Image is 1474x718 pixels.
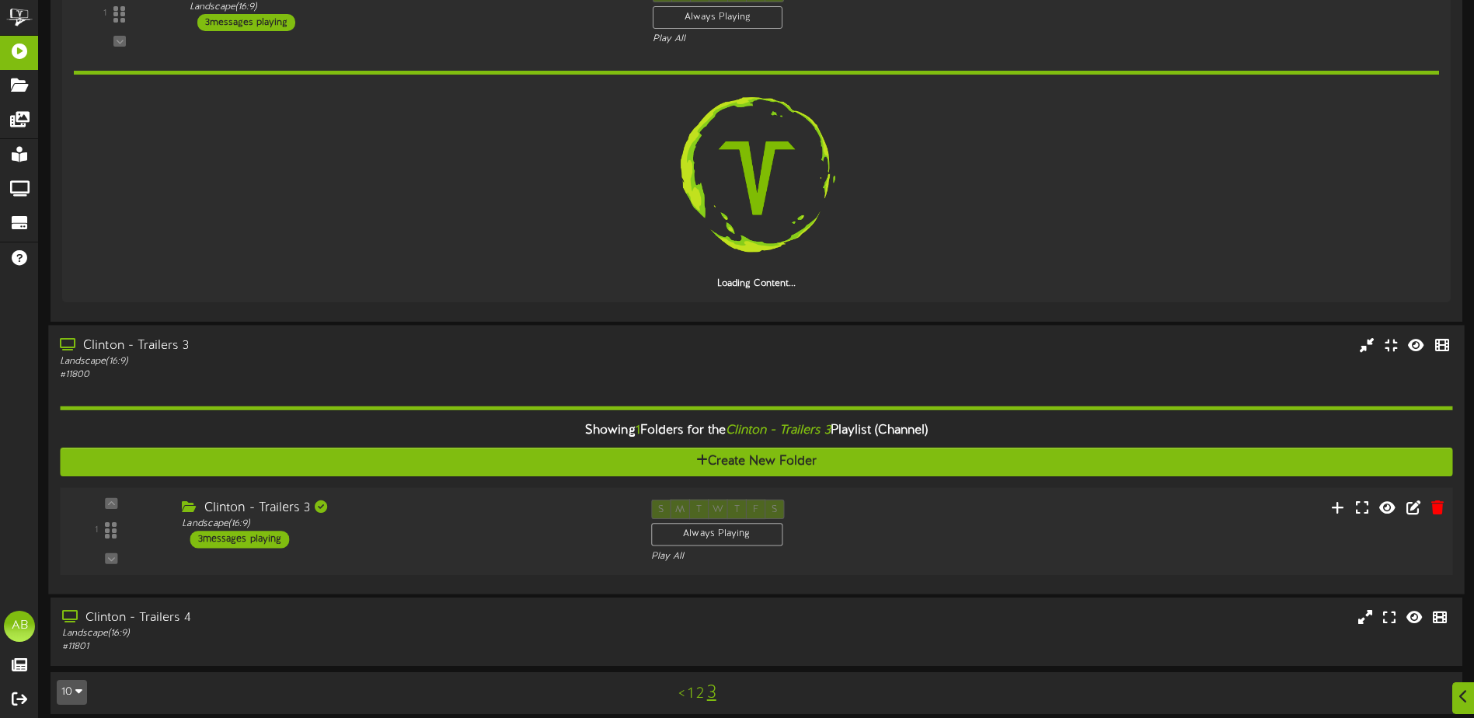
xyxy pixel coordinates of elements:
a: 1 [688,685,693,702]
a: < [678,685,685,702]
div: Always Playing [653,6,782,29]
div: Clinton - Trailers 4 [62,609,627,627]
img: loading-spinner-3.png [657,78,856,277]
button: Create New Folder [60,448,1452,476]
div: Landscape ( 16:9 ) [62,627,627,640]
div: Landscape ( 16:9 ) [182,518,627,531]
div: 3 messages playing [197,14,295,31]
div: Play All [651,550,979,563]
div: Landscape ( 16:9 ) [190,1,629,14]
div: Landscape ( 16:9 ) [60,355,626,368]
i: Clinton - Trailers 3 [726,423,831,437]
a: 3 [707,683,716,703]
div: # 11800 [60,368,626,382]
div: 3 messages playing [190,531,290,548]
a: 2 [696,685,704,702]
div: Showing Folders for the Playlist (Channel) [48,414,1464,448]
div: # 11801 [62,640,627,654]
span: 1 [636,423,640,437]
div: Play All [653,33,977,46]
div: Clinton - Trailers 3 [182,500,627,518]
div: Clinton - Trailers 3 [60,337,626,355]
div: AB [4,611,35,642]
div: Always Playing [651,523,782,546]
button: 10 [57,680,87,705]
strong: Loading Content... [717,278,796,289]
